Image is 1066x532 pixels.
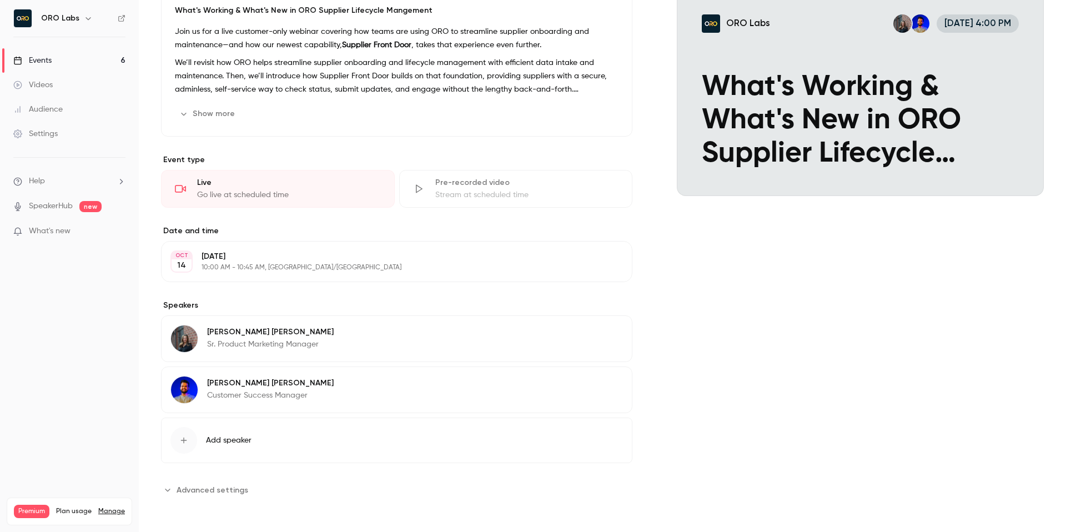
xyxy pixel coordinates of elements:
div: user says… [9,225,213,269]
span: Advanced settings [177,484,248,496]
span: What's new [29,225,71,237]
li: help-dropdown-opener [13,175,125,187]
strong: Supplier Front Door [342,41,411,49]
div: Live [197,177,381,188]
button: Start recording [71,364,79,373]
img: Profile image for Salim [32,6,49,24]
a: Manage [98,507,125,516]
div: Thank's, [18,277,173,288]
div: Salim says… [9,193,213,226]
div: one will be used [DATE] and one next week [18,122,173,144]
iframe: Noticeable Trigger [112,227,125,237]
h1: [PERSON_NAME] [54,6,126,14]
label: Speakers [161,300,632,311]
div: Thank's,I will end the email with my contact + the test keys[PERSON_NAME] • 1h ago [9,270,182,316]
div: Audience [13,104,63,115]
div: Kelli Stanley[PERSON_NAME] [PERSON_NAME]Sr. Product Marketing Manager [161,315,632,362]
div: 1st Test:[URL][DOMAIN_NAME]2nd Test:[URL][DOMAIN_NAME] [74,225,213,260]
div: Hrishi Kaikini[PERSON_NAME] [PERSON_NAME]Customer Success Manager [161,367,632,413]
span: Plan usage [56,507,92,516]
a: SpeakerHub [29,200,73,212]
div: 1st Test: 2nd Test: [83,232,204,254]
button: Upload attachment [17,364,26,373]
div: OCT [172,252,192,259]
p: Event type [161,154,632,165]
div: user says… [9,36,213,69]
p: What's Working & What's New in ORO Supplier Lifecycle Mangement [175,5,619,16]
p: 14 [177,260,186,271]
span: new [79,201,102,212]
div: not really [9,193,63,217]
div: does the scheduled date matter? [76,166,204,177]
span: Help [29,175,45,187]
div: Events [13,55,52,66]
button: go back [7,4,28,26]
div: Pre-recorded videoStream at scheduled time [399,170,633,208]
p: Customer Success Manager [207,390,334,401]
div: Go live at scheduled time [197,189,381,200]
div: does the scheduled date matter? [67,159,213,184]
button: Add speaker [161,418,632,463]
label: Date and time [161,225,632,237]
p: [DATE] [202,251,574,262]
div: LiveGo live at scheduled time [161,170,395,208]
div: Videos [13,79,53,91]
p: 10:00 AM - 10:45 AM, [GEOGRAPHIC_DATA]/[GEOGRAPHIC_DATA] [202,263,574,272]
button: Home [174,4,195,26]
img: Hrishi Kaikini [171,377,198,403]
p: Active [54,14,76,25]
p: Sr. Product Marketing Manager [207,339,334,350]
div: Pre-recorded video [435,177,619,188]
img: Kelli Stanley [171,325,198,352]
div: Salim says… [9,116,213,159]
div: one will be used [DATE] and one next week [9,116,182,150]
div: <3 [184,36,213,60]
div: user says… [9,159,213,193]
a: [URL][DOMAIN_NAME] [115,233,202,242]
div: also could you please create 2 different test events so that i can retrieve the stream keys [18,75,173,108]
button: Send a message… [190,359,208,377]
p: Join us for a live customer-only webinar covering how teams are using ORO to streamline supplier ... [175,25,619,52]
div: also could you please create 2 different test events so that i can retrieve the stream keys [9,68,182,114]
div: Close [195,4,215,24]
div: [PERSON_NAME] • 1h ago [18,318,105,324]
img: ORO Labs [14,9,32,27]
p: [PERSON_NAME] [PERSON_NAME] [207,378,334,389]
h6: ORO Labs [41,13,79,24]
button: Emoji picker [35,364,44,373]
a: [URL][DOMAIN_NAME] [118,244,204,253]
div: <3 [193,42,204,53]
button: Show more [175,105,242,123]
div: Salim says… [9,270,213,340]
div: Salim says… [9,68,213,116]
span: Add speaker [206,435,252,446]
button: Gif picker [53,364,62,373]
div: not really [18,199,54,210]
p: We’ll revisit how ORO helps streamline supplier onboarding and lifecycle management with efficien... [175,56,619,96]
p: [PERSON_NAME] [PERSON_NAME] [207,327,334,338]
div: Settings [13,128,58,139]
section: Advanced settings [161,481,632,499]
div: Stream at scheduled time [435,189,619,200]
textarea: Message… [9,340,213,359]
div: I will end the email with my contact + the test keys [18,287,173,309]
button: Advanced settings [161,481,255,499]
span: Premium [14,505,49,518]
